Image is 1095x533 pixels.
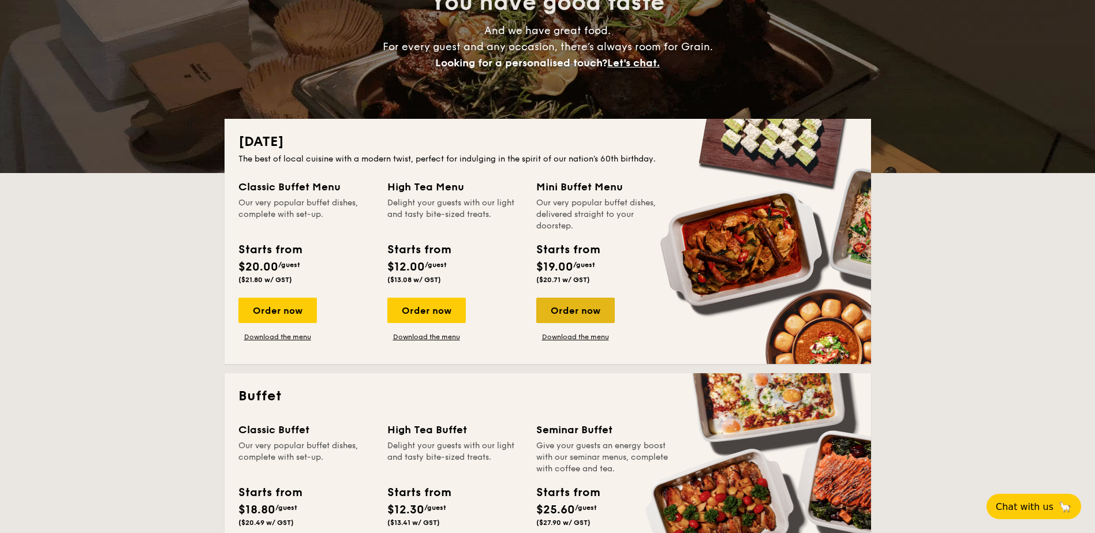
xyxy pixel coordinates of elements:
[387,179,522,195] div: High Tea Menu
[536,519,591,527] span: ($27.90 w/ GST)
[238,241,301,258] div: Starts from
[986,494,1081,519] button: Chat with us🦙
[536,179,671,195] div: Mini Buffet Menu
[536,298,615,323] div: Order now
[536,440,671,475] div: Give your guests an energy boost with our seminar menus, complete with coffee and tea.
[238,519,294,527] span: ($20.49 w/ GST)
[383,24,713,69] span: And we have great food. For every guest and any occasion, there’s always room for Grain.
[996,501,1053,512] span: Chat with us
[238,153,857,165] div: The best of local cuisine with a modern twist, perfect for indulging in the spirit of our nation’...
[387,260,425,274] span: $12.00
[238,197,373,232] div: Our very popular buffet dishes, complete with set-up.
[238,387,857,406] h2: Buffet
[238,298,317,323] div: Order now
[387,422,522,438] div: High Tea Buffet
[238,260,278,274] span: $20.00
[275,504,297,512] span: /guest
[424,504,446,512] span: /guest
[387,440,522,475] div: Delight your guests with our light and tasty bite-sized treats.
[536,260,573,274] span: $19.00
[238,422,373,438] div: Classic Buffet
[387,197,522,232] div: Delight your guests with our light and tasty bite-sized treats.
[575,504,597,512] span: /guest
[238,440,373,475] div: Our very popular buffet dishes, complete with set-up.
[238,133,857,151] h2: [DATE]
[238,503,275,517] span: $18.80
[238,179,373,195] div: Classic Buffet Menu
[387,503,424,517] span: $12.30
[387,298,466,323] div: Order now
[536,484,599,501] div: Starts from
[536,276,590,284] span: ($20.71 w/ GST)
[387,276,441,284] span: ($13.08 w/ GST)
[387,484,450,501] div: Starts from
[607,57,660,69] span: Let's chat.
[573,261,595,269] span: /guest
[238,276,292,284] span: ($21.80 w/ GST)
[536,422,671,438] div: Seminar Buffet
[278,261,300,269] span: /guest
[1058,500,1072,513] span: 🦙
[238,332,317,341] a: Download the menu
[536,503,575,517] span: $25.60
[536,241,599,258] div: Starts from
[387,241,450,258] div: Starts from
[425,261,447,269] span: /guest
[387,519,440,527] span: ($13.41 w/ GST)
[536,332,615,341] a: Download the menu
[435,57,607,69] span: Looking for a personalised touch?
[387,332,466,341] a: Download the menu
[536,197,671,232] div: Our very popular buffet dishes, delivered straight to your doorstep.
[238,484,301,501] div: Starts from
